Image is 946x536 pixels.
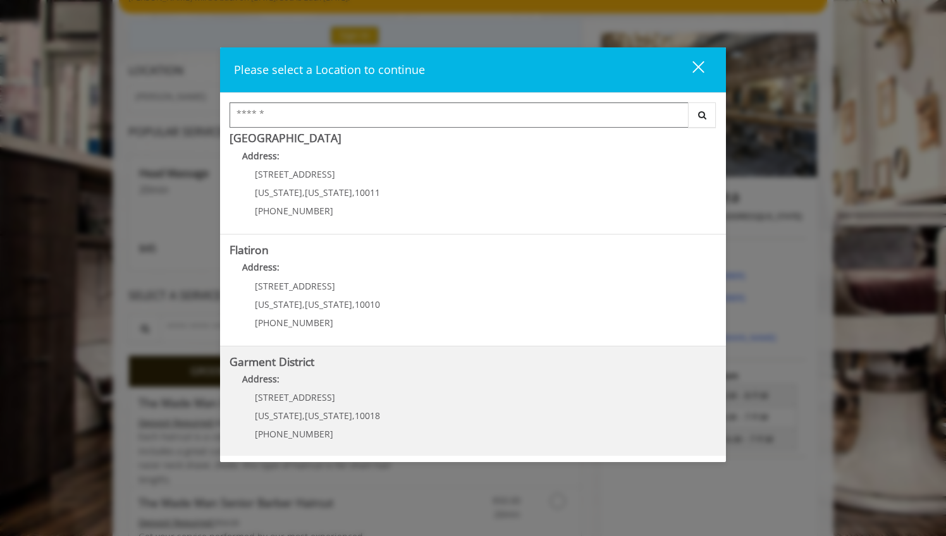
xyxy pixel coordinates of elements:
[255,298,302,310] span: [US_STATE]
[230,102,689,128] input: Search Center
[305,186,352,198] span: [US_STATE]
[255,205,333,217] span: [PHONE_NUMBER]
[255,391,335,403] span: [STREET_ADDRESS]
[355,298,380,310] span: 10010
[230,242,269,257] b: Flatiron
[305,298,352,310] span: [US_STATE]
[352,298,355,310] span: ,
[230,130,341,145] b: [GEOGRAPHIC_DATA]
[255,168,335,180] span: [STREET_ADDRESS]
[234,62,425,77] span: Please select a Location to continue
[242,373,279,385] b: Address:
[255,428,333,440] span: [PHONE_NUMBER]
[230,354,314,369] b: Garment District
[695,111,709,119] i: Search button
[305,410,352,422] span: [US_STATE]
[352,186,355,198] span: ,
[255,317,333,329] span: [PHONE_NUMBER]
[669,57,712,83] button: close dialog
[242,261,279,273] b: Address:
[302,298,305,310] span: ,
[255,410,302,422] span: [US_STATE]
[302,186,305,198] span: ,
[255,280,335,292] span: [STREET_ADDRESS]
[355,186,380,198] span: 10011
[302,410,305,422] span: ,
[355,410,380,422] span: 10018
[255,186,302,198] span: [US_STATE]
[230,102,716,134] div: Center Select
[352,410,355,422] span: ,
[242,150,279,162] b: Address:
[678,60,703,79] div: close dialog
